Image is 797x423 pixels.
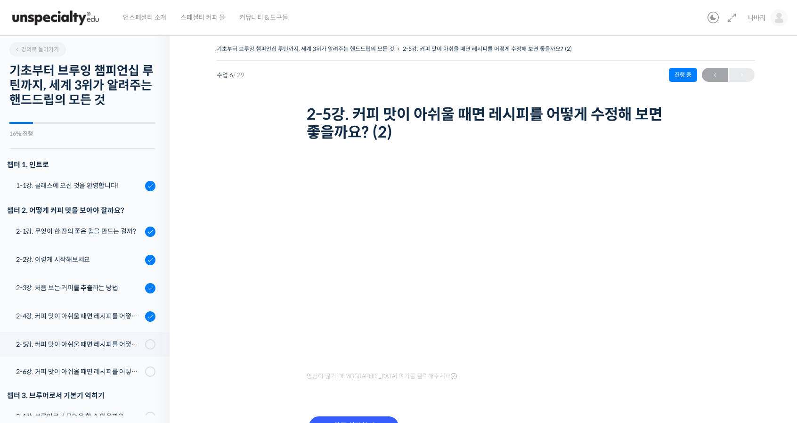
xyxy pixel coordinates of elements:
div: 챕터 3. 브루어로서 기본기 익히기 [7,389,155,402]
div: 챕터 2. 어떻게 커피 맛을 보아야 할까요? [7,204,155,217]
span: / 29 [233,71,244,79]
a: ←이전 [702,68,728,82]
span: 강의로 돌아가기 [14,46,59,53]
span: 영상이 끊기[DEMOGRAPHIC_DATA] 여기를 클릭해주세요 [307,373,457,380]
div: 2-6강. 커피 맛이 아쉬울 때면 레시피를 어떻게 수정해 보면 좋을까요? (3) [16,366,142,377]
div: 2-1강. 무엇이 한 잔의 좋은 컵을 만드는 걸까? [16,226,142,236]
a: 기초부터 브루잉 챔피언십 루틴까지, 세계 3위가 알려주는 핸드드립의 모든 것 [217,45,394,52]
div: 3-1강. 브루어로서 무엇을 할 수 있을까요 [16,411,142,422]
div: 16% 진행 [9,131,155,137]
h2: 기초부터 브루잉 챔피언십 루틴까지, 세계 3위가 알려주는 핸드드립의 모든 것 [9,64,155,108]
h3: 챕터 1. 인트로 [7,158,155,171]
h1: 2-5강. 커피 맛이 아쉬울 때면 레시피를 어떻게 수정해 보면 좋을까요? (2) [307,106,665,142]
div: 2-3강. 처음 보는 커피를 추출하는 방법 [16,283,142,293]
span: ← [702,69,728,81]
div: 진행 중 [669,68,697,82]
span: 나바리 [748,14,766,22]
div: 2-5강. 커피 맛이 아쉬울 때면 레시피를 어떻게 수정해 보면 좋을까요? (2) [16,339,142,350]
div: 1-1강. 클래스에 오신 것을 환영합니다! [16,180,142,191]
span: 수업 6 [217,72,244,78]
div: 2-2강. 이렇게 시작해보세요 [16,254,142,265]
a: 강의로 돌아가기 [9,42,66,57]
a: 2-5강. 커피 맛이 아쉬울 때면 레시피를 어떻게 수정해 보면 좋을까요? (2) [403,45,572,52]
div: 2-4강. 커피 맛이 아쉬울 때면 레시피를 어떻게 수정해 보면 좋을까요? (1) [16,311,142,321]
